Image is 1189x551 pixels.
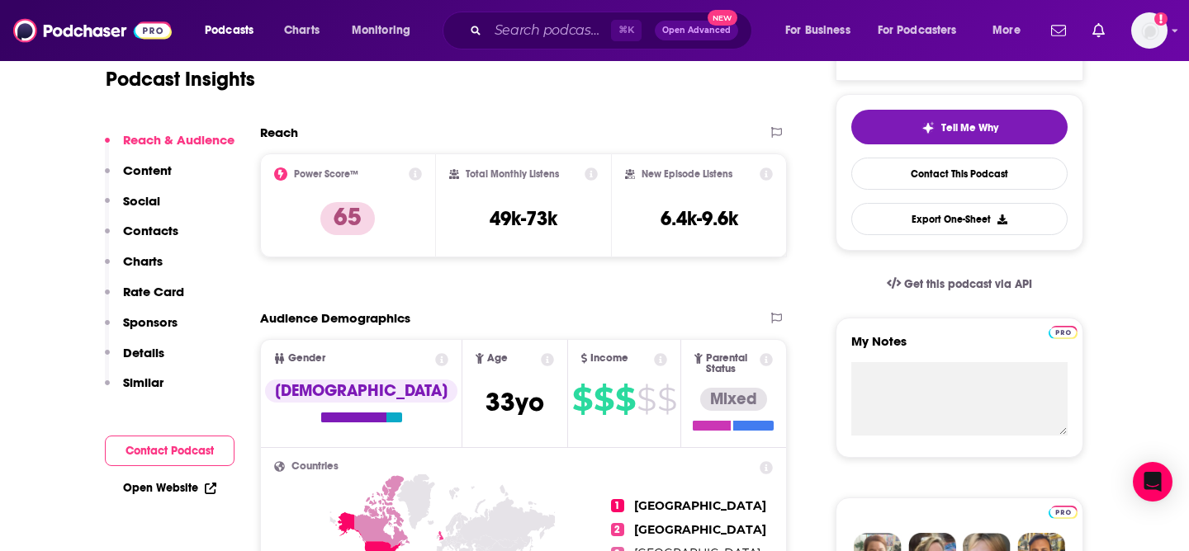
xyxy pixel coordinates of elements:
[1154,12,1168,26] svg: Add a profile image
[260,125,298,140] h2: Reach
[611,499,624,512] span: 1
[123,284,184,299] p: Rate Card
[291,461,339,472] span: Countries
[123,374,163,390] p: Similar
[662,26,731,35] span: Open Advanced
[941,121,998,134] span: Tell Me Why
[352,19,410,42] span: Monitoring
[642,168,732,180] h2: New Episode Listens
[1131,12,1168,49] span: Logged in as ellerylsmith123
[284,19,320,42] span: Charts
[785,19,850,42] span: For Business
[490,206,557,231] h3: 49k-73k
[205,19,253,42] span: Podcasts
[13,15,172,46] img: Podchaser - Follow, Share and Rate Podcasts
[700,388,767,411] div: Mixed
[458,12,768,49] div: Search podcasts, credits, & more...
[123,314,178,330] p: Sponsors
[611,20,642,41] span: ⌘ K
[123,345,164,360] p: Details
[123,193,160,209] p: Social
[288,353,325,364] span: Gender
[878,19,957,42] span: For Podcasters
[486,386,544,418] span: 33 yo
[466,168,559,180] h2: Total Monthly Listens
[320,202,375,235] p: 65
[260,310,410,326] h2: Audience Demographics
[851,203,1068,235] button: Export One-Sheet
[921,121,935,134] img: tell me why sparkle
[634,522,766,537] span: [GEOGRAPHIC_DATA]
[657,386,676,412] span: $
[488,17,611,44] input: Search podcasts, credits, & more...
[594,386,613,412] span: $
[1086,16,1111,45] a: Show notifications dropdown
[611,523,624,536] span: 2
[867,17,981,44] button: open menu
[590,353,628,364] span: Income
[634,498,766,513] span: [GEOGRAPHIC_DATA]
[1131,12,1168,49] button: Show profile menu
[981,17,1041,44] button: open menu
[273,17,329,44] a: Charts
[193,17,275,44] button: open menu
[1045,16,1073,45] a: Show notifications dropdown
[1049,506,1078,519] img: Podchaser Pro
[123,481,216,495] a: Open Website
[105,284,184,314] button: Rate Card
[1049,503,1078,519] a: Pro website
[851,158,1068,190] a: Contact This Podcast
[106,67,255,92] h1: Podcast Insights
[105,253,163,284] button: Charts
[105,132,234,162] button: Reach & Audience
[706,353,757,374] span: Parental Status
[874,264,1045,304] a: Get this podcast via API
[1049,323,1078,339] a: Pro website
[105,223,178,253] button: Contacts
[774,17,871,44] button: open menu
[1049,326,1078,339] img: Podchaser Pro
[123,132,234,148] p: Reach & Audience
[655,21,738,40] button: Open AdvancedNew
[708,10,737,26] span: New
[105,374,163,405] button: Similar
[487,353,508,364] span: Age
[123,162,172,178] p: Content
[105,193,160,224] button: Social
[123,223,178,238] p: Contacts
[105,436,234,466] button: Contact Podcast
[1133,462,1172,502] div: Open Intercom Messenger
[123,253,163,269] p: Charts
[105,314,178,345] button: Sponsors
[340,17,432,44] button: open menu
[851,110,1068,144] button: tell me why sparkleTell Me Why
[637,386,656,412] span: $
[992,19,1021,42] span: More
[904,277,1032,291] span: Get this podcast via API
[105,345,164,375] button: Details
[265,379,457,403] div: [DEMOGRAPHIC_DATA]
[615,386,635,412] span: $
[105,162,172,193] button: Content
[1131,12,1168,49] img: User Profile
[294,168,358,180] h2: Power Score™
[851,333,1068,362] label: My Notes
[661,206,738,231] h3: 6.4k-9.6k
[572,386,592,412] span: $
